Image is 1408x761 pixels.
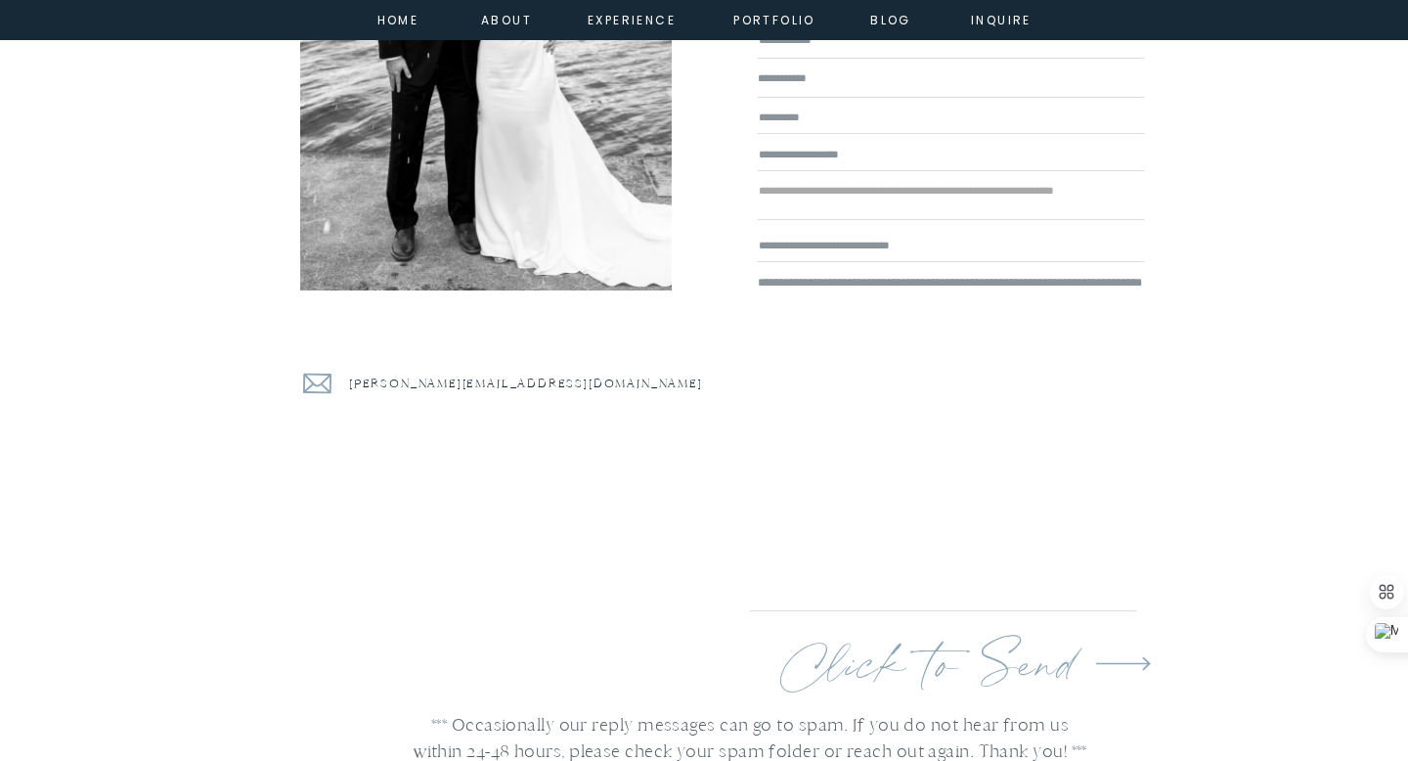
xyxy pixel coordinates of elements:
a: about [481,10,525,27]
a: Blog [856,10,926,27]
a: inquire [966,10,1036,27]
a: portfolio [732,10,816,27]
h3: *** Occasionally our reply messages can go to spam. If you do not hear from us within 24-48 hours... [406,712,1094,758]
a: experience [588,10,667,27]
a: Click to Send [781,628,1108,687]
a: home [372,10,424,27]
a: [PERSON_NAME][EMAIL_ADDRESS][DOMAIN_NAME] [349,373,712,398]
